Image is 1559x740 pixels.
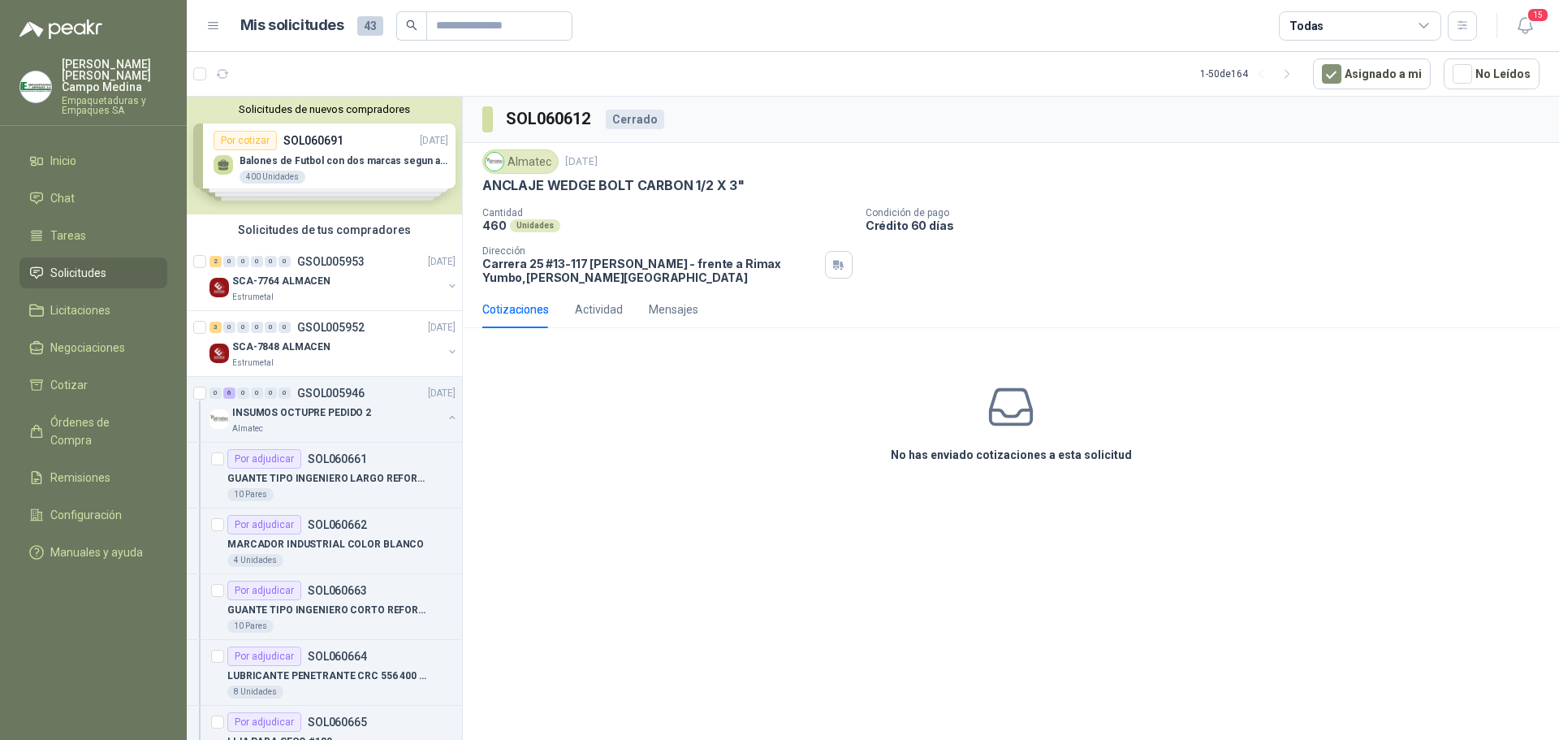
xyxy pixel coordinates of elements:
[209,387,222,399] div: 0
[209,322,222,333] div: 3
[19,462,167,493] a: Remisiones
[232,405,371,421] p: INSUMOS OCTUPRE PEDIDO 2
[209,383,459,435] a: 0 6 0 0 0 0 GSOL005946[DATE] Company LogoINSUMOS OCTUPRE PEDIDO 2Almatec
[232,274,330,289] p: SCA-7764 ALMACEN
[237,256,249,267] div: 0
[279,322,291,333] div: 0
[866,207,1553,219] p: Condición de pago
[19,19,102,39] img: Logo peakr
[237,322,249,333] div: 0
[19,500,167,530] a: Configuración
[232,291,274,304] p: Estrumetal
[251,256,263,267] div: 0
[308,716,367,728] p: SOL060665
[428,254,456,270] p: [DATE]
[227,537,424,552] p: MARCADOR INDUSTRIAL COLOR BLANCO
[227,581,301,600] div: Por adjudicar
[50,413,152,449] span: Órdenes de Compra
[19,257,167,288] a: Solicitudes
[19,183,167,214] a: Chat
[227,449,301,469] div: Por adjudicar
[187,574,462,640] a: Por adjudicarSOL060663GUANTE TIPO INGENIERO CORTO REFORZADO10 Pares
[1289,17,1324,35] div: Todas
[209,256,222,267] div: 2
[227,669,430,684] p: LUBRICANTE PENETRANTE CRC 556 400 CC
[209,344,229,363] img: Company Logo
[565,154,598,170] p: [DATE]
[227,515,301,534] div: Por adjudicar
[279,387,291,399] div: 0
[223,256,235,267] div: 0
[187,443,462,508] a: Por adjudicarSOL060661GUANTE TIPO INGENIERO LARGO REFORZADO10 Pares
[227,603,430,618] p: GUANTE TIPO INGENIERO CORTO REFORZADO
[50,152,76,170] span: Inicio
[193,103,456,115] button: Solicitudes de nuevos compradores
[482,245,818,257] p: Dirección
[187,214,462,245] div: Solicitudes de tus compradores
[232,357,274,370] p: Estrumetal
[209,318,459,370] a: 3 0 0 0 0 0 GSOL005952[DATE] Company LogoSCA-7848 ALMACENEstrumetal
[1510,11,1540,41] button: 15
[251,387,263,399] div: 0
[19,370,167,400] a: Cotizar
[357,16,383,36] span: 43
[227,488,274,501] div: 10 Pares
[297,322,365,333] p: GSOL005952
[50,301,110,319] span: Licitaciones
[251,322,263,333] div: 0
[227,471,430,487] p: GUANTE TIPO INGENIERO LARGO REFORZADO
[482,301,549,318] div: Cotizaciones
[297,256,365,267] p: GSOL005953
[891,446,1132,464] h3: No has enviado cotizaciones a esta solicitud
[209,409,229,429] img: Company Logo
[50,543,143,561] span: Manuales y ayuda
[240,14,344,37] h1: Mis solicitudes
[227,620,274,633] div: 10 Pares
[428,386,456,401] p: [DATE]
[308,519,367,530] p: SOL060662
[227,686,283,699] div: 8 Unidades
[265,322,277,333] div: 0
[506,106,593,132] h3: SOL060612
[62,96,167,115] p: Empaquetaduras y Empaques SA
[232,340,330,355] p: SCA-7848 ALMACEN
[50,264,106,282] span: Solicitudes
[209,252,459,304] a: 2 0 0 0 0 0 GSOL005953[DATE] Company LogoSCA-7764 ALMACENEstrumetal
[482,177,745,194] p: ANCLAJE WEDGE BOLT CARBON 1/2 X 3"
[308,453,367,465] p: SOL060661
[1527,7,1549,23] span: 15
[1313,58,1431,89] button: Asignado a mi
[232,422,263,435] p: Almatec
[482,257,818,284] p: Carrera 25 #13-117 [PERSON_NAME] - frente a Rimax Yumbo , [PERSON_NAME][GEOGRAPHIC_DATA]
[50,227,86,245] span: Tareas
[50,506,122,524] span: Configuración
[19,407,167,456] a: Órdenes de Compra
[308,585,367,596] p: SOL060663
[510,219,560,232] div: Unidades
[223,387,235,399] div: 6
[187,508,462,574] a: Por adjudicarSOL060662MARCADOR INDUSTRIAL COLOR BLANCO4 Unidades
[265,387,277,399] div: 0
[19,537,167,568] a: Manuales y ayuda
[50,339,125,357] span: Negociaciones
[428,320,456,335] p: [DATE]
[575,301,623,318] div: Actividad
[227,712,301,732] div: Por adjudicar
[308,651,367,662] p: SOL060664
[482,219,507,232] p: 460
[279,256,291,267] div: 0
[482,149,559,174] div: Almatec
[406,19,417,31] span: search
[866,219,1553,232] p: Crédito 60 días
[606,110,664,129] div: Cerrado
[486,153,503,171] img: Company Logo
[297,387,365,399] p: GSOL005946
[209,278,229,297] img: Company Logo
[187,640,462,706] a: Por adjudicarSOL060664LUBRICANTE PENETRANTE CRC 556 400 CC8 Unidades
[223,322,235,333] div: 0
[50,376,88,394] span: Cotizar
[187,97,462,214] div: Solicitudes de nuevos compradoresPor cotizarSOL060691[DATE] Balones de Futbol con dos marcas segu...
[20,71,51,102] img: Company Logo
[19,332,167,363] a: Negociaciones
[19,145,167,176] a: Inicio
